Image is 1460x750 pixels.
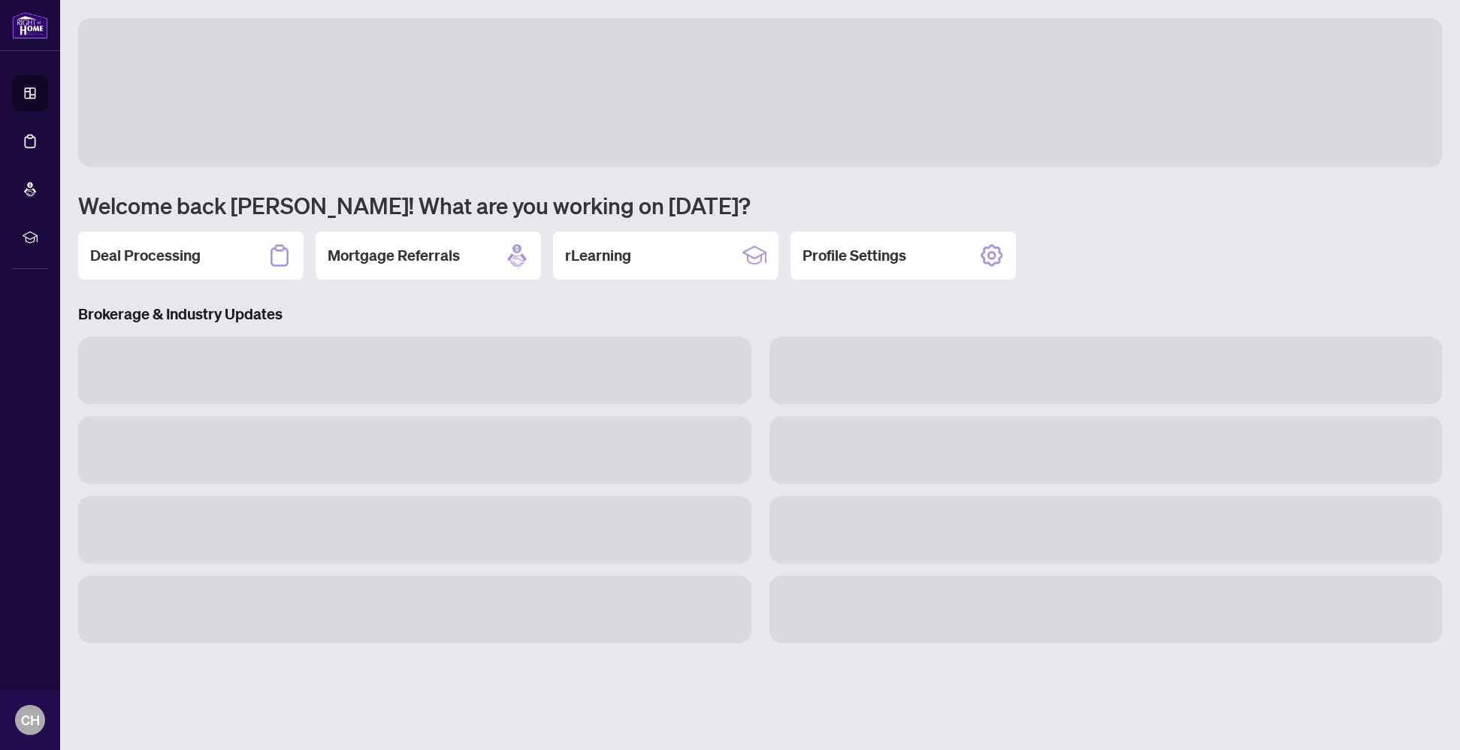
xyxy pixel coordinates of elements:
h3: Brokerage & Industry Updates [78,304,1442,325]
span: CH [21,709,40,730]
h2: rLearning [565,245,631,266]
h1: Welcome back [PERSON_NAME]! What are you working on [DATE]? [78,191,1442,219]
img: logo [12,11,48,39]
h2: Mortgage Referrals [328,245,460,266]
h2: Profile Settings [803,245,906,266]
h2: Deal Processing [90,245,201,266]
